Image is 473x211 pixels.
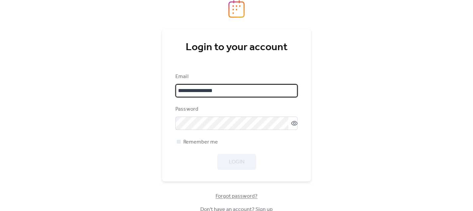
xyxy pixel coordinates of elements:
div: Email [175,73,296,81]
div: Password [175,105,296,113]
span: Forgot password? [216,192,257,200]
span: Remember me [183,138,218,146]
div: Login to your account [175,41,298,54]
a: Forgot password? [216,194,257,198]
